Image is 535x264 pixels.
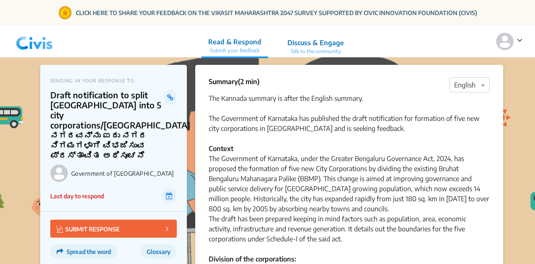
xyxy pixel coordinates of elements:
[209,144,233,153] strong: Context
[496,33,514,50] img: person-default.svg
[50,244,117,259] button: Spread the word
[57,224,120,233] p: SUBMIT RESPONSE
[50,90,164,160] p: Draft notification to split [GEOGRAPHIC_DATA] into 5 city corporations/[GEOGRAPHIC_DATA] ನಗರವನ್ನು...
[208,47,261,54] p: Submit your feedback
[238,77,260,86] span: (2 min)
[13,29,56,54] img: navlogo.png
[287,48,344,55] p: Talk to the community
[67,248,111,255] span: Spread the word
[209,77,260,87] p: Summary
[50,78,177,83] p: SENDING IN YOUR RESPONSE TO
[50,164,68,182] img: Government of Karnataka logo
[287,38,344,48] p: Discuss & Engage
[76,8,477,17] a: CLICK HERE TO SHARE YOUR FEEDBACK ON THE VIKASIT MAHARASHTRA 2047 SURVEY SUPPORTED BY CIVIC INNOV...
[208,37,261,47] p: Read & Respond
[50,192,104,200] p: Last day to respond
[71,170,177,177] p: Government of [GEOGRAPHIC_DATA]
[57,226,63,233] img: Vector.jpg
[50,220,177,238] button: SUBMIT RESPONSE
[58,5,72,20] img: Gom Logo
[140,244,177,259] button: Glossary
[209,93,490,133] div: The Kannada summary is after the English summary. The Government of Karnataka has published the d...
[147,248,171,255] span: Glossary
